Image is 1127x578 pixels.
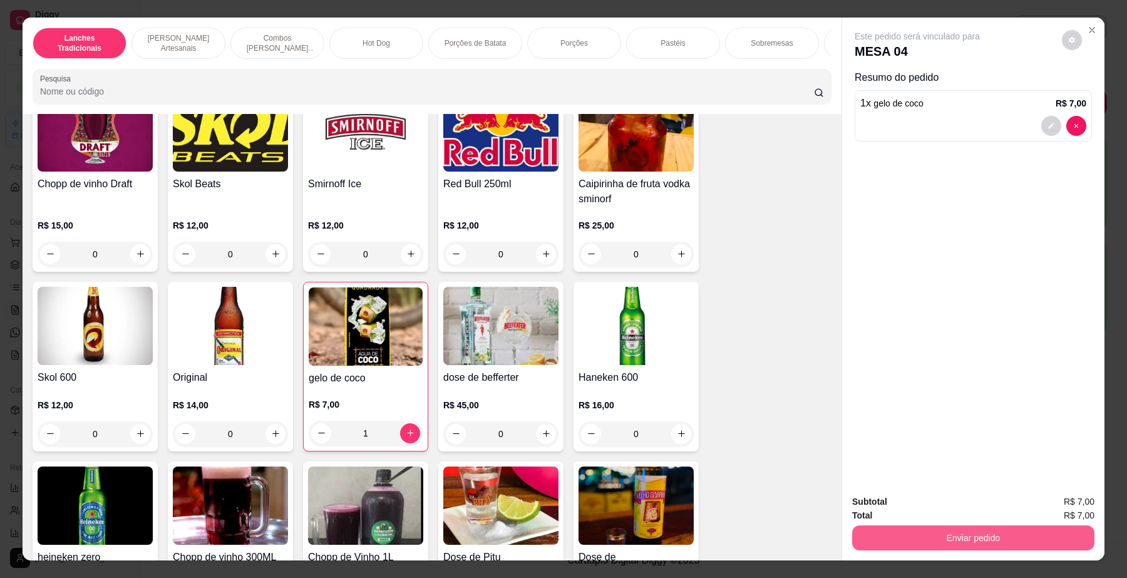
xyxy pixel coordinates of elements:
h4: Red Bull 250ml [443,177,558,192]
button: decrease-product-quantity [40,424,60,444]
img: product-image [308,467,423,545]
p: Porções de Batata [445,38,507,48]
h4: Haneken 600 [579,370,694,385]
img: product-image [443,93,558,172]
h4: Chopp de Vinho 1L [308,550,423,565]
h4: Skol 600 [38,370,153,385]
p: Este pedido será vinculado para [855,30,980,43]
img: product-image [579,467,694,545]
button: increase-product-quantity [265,244,286,264]
label: Pesquisa [40,73,75,84]
button: decrease-product-quantity [40,244,60,264]
img: product-image [173,467,288,545]
p: Combos [PERSON_NAME] Artesanais [241,33,314,53]
h4: gelo de coco [309,371,423,386]
h4: Chopp de vinho Draft [38,177,153,192]
button: decrease-product-quantity [1066,116,1086,136]
p: R$ 15,00 [38,219,153,232]
span: gelo de coco [873,98,923,108]
h4: Skol Beats [173,177,288,192]
strong: Subtotal [852,497,887,507]
button: decrease-product-quantity [446,244,466,264]
span: R$ 7,00 [1064,508,1094,522]
p: R$ 7,00 [309,398,423,411]
h4: dose de befferter [443,370,558,385]
img: product-image [308,93,423,172]
strong: Total [852,510,872,520]
p: R$ 14,00 [173,399,288,411]
button: decrease-product-quantity [175,424,195,444]
button: decrease-product-quantity [581,244,601,264]
button: increase-product-quantity [130,244,150,264]
p: R$ 12,00 [38,399,153,411]
h4: Dose de Pitu [443,550,558,565]
img: product-image [309,287,423,366]
h4: Chopp de vinho 300ML [173,550,288,565]
span: R$ 7,00 [1064,495,1094,508]
button: decrease-product-quantity [311,244,331,264]
img: product-image [579,93,694,172]
p: R$ 45,00 [443,399,558,411]
p: [PERSON_NAME] Artesanais [142,33,215,53]
img: product-image [38,93,153,172]
p: R$ 12,00 [308,219,423,232]
button: increase-product-quantity [671,424,691,444]
img: product-image [173,287,288,365]
button: increase-product-quantity [671,244,691,264]
button: increase-product-quantity [400,423,420,443]
img: product-image [443,287,558,365]
button: Enviar pedido [852,525,1094,550]
h4: heineken zero [38,550,153,565]
p: MESA 04 [855,43,980,60]
img: product-image [579,287,694,365]
p: Porções [560,38,588,48]
p: Lanches Tradicionais [43,33,116,53]
h4: Smirnoff Ice [308,177,423,192]
p: Hot Dog [363,38,390,48]
button: increase-product-quantity [536,244,556,264]
p: R$ 7,00 [1056,97,1086,110]
button: decrease-product-quantity [581,424,601,444]
img: product-image [443,467,558,545]
button: increase-product-quantity [536,424,556,444]
p: R$ 25,00 [579,219,694,232]
button: increase-product-quantity [401,244,421,264]
img: product-image [38,467,153,545]
button: decrease-product-quantity [175,244,195,264]
p: R$ 16,00 [579,399,694,411]
img: product-image [38,287,153,365]
button: increase-product-quantity [130,424,150,444]
p: R$ 12,00 [443,219,558,232]
p: R$ 12,00 [173,219,288,232]
input: Pesquisa [40,85,814,98]
p: Resumo do pedido [855,70,1092,85]
img: product-image [173,93,288,172]
button: decrease-product-quantity [1062,30,1082,50]
button: decrease-product-quantity [311,423,331,443]
p: 1 x [860,96,924,111]
button: increase-product-quantity [265,424,286,444]
button: decrease-product-quantity [1041,116,1061,136]
h4: Caipirinha de fruta vodka sminorf [579,177,694,207]
h4: Original [173,370,288,385]
button: decrease-product-quantity [446,424,466,444]
button: Close [1082,20,1102,40]
p: Sobremesas [751,38,793,48]
p: Pastéis [661,38,685,48]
